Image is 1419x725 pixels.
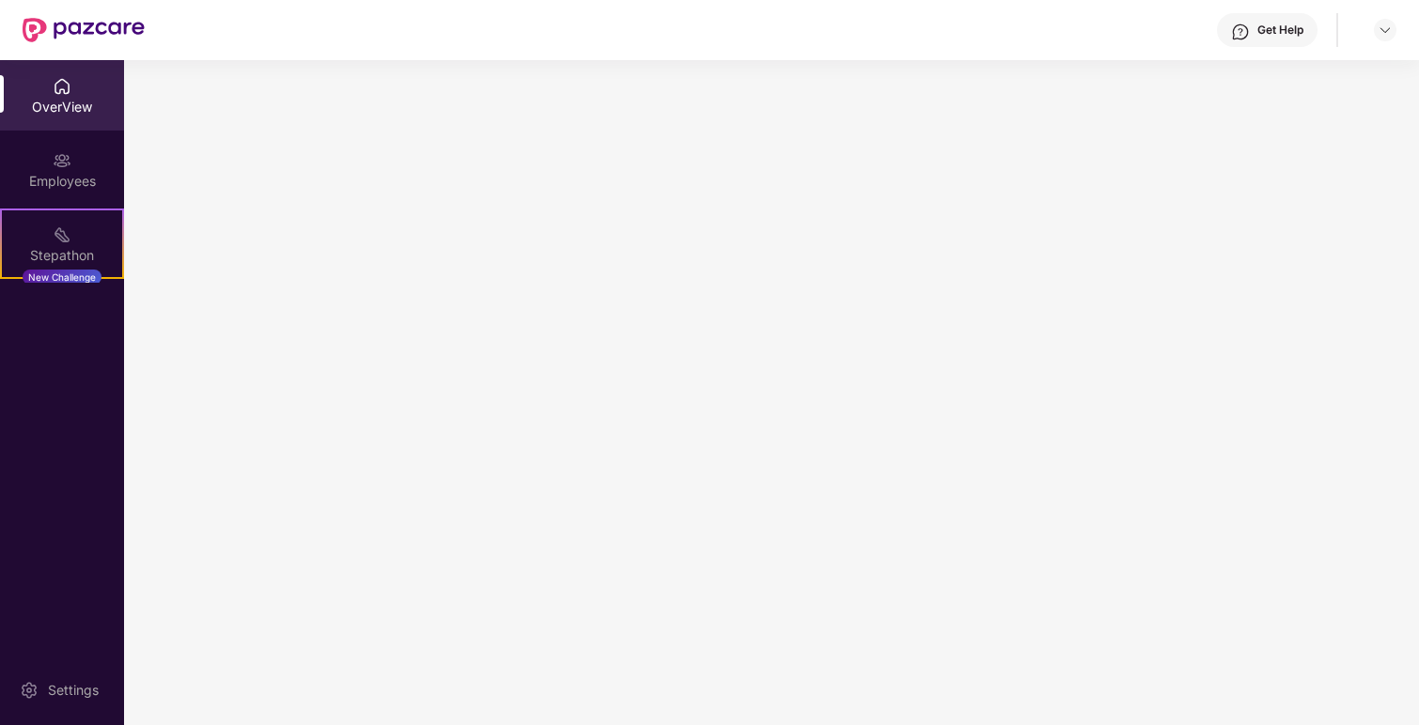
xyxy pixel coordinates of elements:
div: Settings [42,681,104,700]
div: Get Help [1257,23,1303,38]
img: svg+xml;base64,PHN2ZyBpZD0iRW1wbG95ZWVzIiB4bWxucz0iaHR0cDovL3d3dy53My5vcmcvMjAwMC9zdmciIHdpZHRoPS... [53,151,71,170]
img: svg+xml;base64,PHN2ZyBpZD0iSGVscC0zMngzMiIgeG1sbnM9Imh0dHA6Ly93d3cudzMub3JnLzIwMDAvc3ZnIiB3aWR0aD... [1231,23,1250,41]
div: Stepathon [2,246,122,265]
img: svg+xml;base64,PHN2ZyBpZD0iSG9tZSIgeG1sbnM9Imh0dHA6Ly93d3cudzMub3JnLzIwMDAvc3ZnIiB3aWR0aD0iMjAiIG... [53,77,71,96]
img: svg+xml;base64,PHN2ZyB4bWxucz0iaHR0cDovL3d3dy53My5vcmcvMjAwMC9zdmciIHdpZHRoPSIyMSIgaGVpZ2h0PSIyMC... [53,225,71,244]
img: svg+xml;base64,PHN2ZyBpZD0iU2V0dGluZy0yMHgyMCIgeG1sbnM9Imh0dHA6Ly93d3cudzMub3JnLzIwMDAvc3ZnIiB3aW... [20,681,39,700]
img: New Pazcare Logo [23,18,145,42]
div: New Challenge [23,270,101,285]
img: svg+xml;base64,PHN2ZyBpZD0iRHJvcGRvd24tMzJ4MzIiIHhtbG5zPSJodHRwOi8vd3d3LnczLm9yZy8yMDAwL3N2ZyIgd2... [1378,23,1393,38]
